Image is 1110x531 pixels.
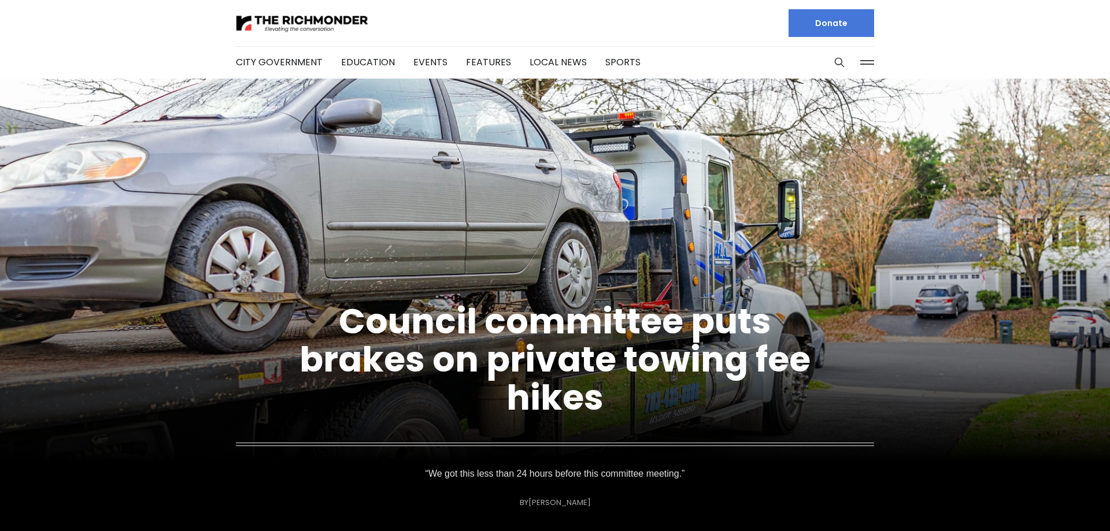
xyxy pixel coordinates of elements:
[413,55,447,69] a: Events
[605,55,641,69] a: Sports
[236,13,369,34] img: The Richmonder
[425,466,685,482] p: “We got this less than 24 hours before this committee meeting.”
[528,497,591,508] a: [PERSON_NAME]
[789,9,874,37] a: Donate
[530,55,587,69] a: Local News
[520,498,591,507] div: By
[236,55,323,69] a: City Government
[341,55,395,69] a: Education
[831,54,848,71] button: Search this site
[466,55,511,69] a: Features
[299,297,811,422] a: Council committee puts brakes on private towing fee hikes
